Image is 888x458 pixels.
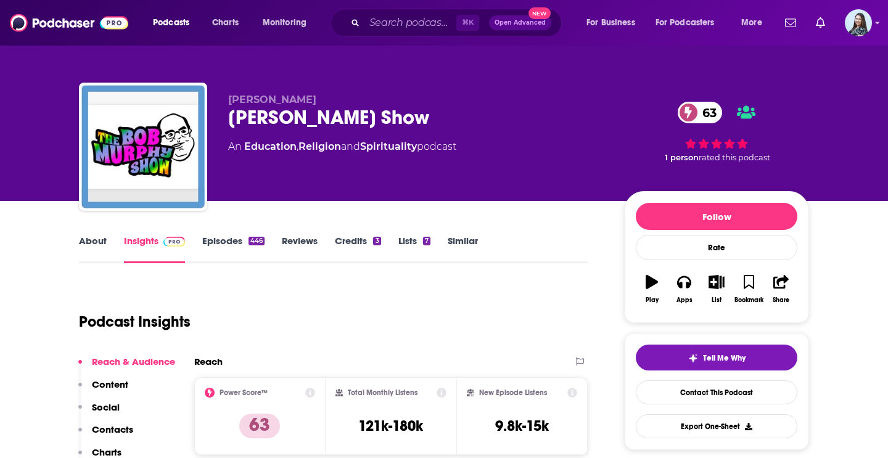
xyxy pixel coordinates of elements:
h2: Power Score™ [220,388,268,397]
a: Lists7 [398,235,430,263]
div: 446 [249,237,265,245]
div: Play [646,296,659,304]
button: Follow [636,203,797,230]
span: rated this podcast [699,153,770,162]
div: 7 [423,237,430,245]
h2: Total Monthly Listens [348,388,417,397]
img: Podchaser Pro [163,237,185,247]
a: About [79,235,107,263]
div: Apps [676,296,693,304]
button: Apps [668,267,700,311]
div: 3 [373,237,380,245]
h1: Podcast Insights [79,313,191,331]
a: Charts [204,13,246,33]
button: List [701,267,733,311]
button: Play [636,267,668,311]
span: 1 person [665,153,699,162]
button: Reach & Audience [78,356,175,378]
button: Content [78,378,128,401]
p: Charts [92,446,121,458]
div: An podcast [228,139,456,154]
div: Rate [636,235,797,260]
img: Podchaser - Follow, Share and Rate Podcasts [10,11,128,35]
button: Contacts [78,423,133,446]
a: Show notifications dropdown [780,12,801,33]
span: Tell Me Why [703,353,746,363]
p: Social [92,401,120,413]
input: Search podcasts, credits, & more... [364,13,456,33]
h2: Reach [194,356,223,367]
img: Bob Murphy Show [81,85,205,208]
span: , [297,141,298,152]
p: 63 [239,414,280,438]
span: New [528,7,551,19]
a: Reviews [282,235,318,263]
a: Similar [448,235,478,263]
a: Religion [298,141,341,152]
button: Share [765,267,797,311]
span: Monitoring [263,14,306,31]
span: and [341,141,360,152]
span: ⌘ K [456,15,479,31]
span: [PERSON_NAME] [228,94,316,105]
button: open menu [254,13,323,33]
h3: 9.8k-15k [495,417,549,435]
div: List [712,296,721,304]
button: Open AdvancedNew [489,15,551,30]
button: tell me why sparkleTell Me Why [636,345,797,370]
p: Contacts [92,423,133,435]
p: Content [92,378,128,390]
img: tell me why sparkle [688,353,698,363]
span: Logged in as brookefortierpr [845,9,872,36]
span: Podcasts [153,14,189,31]
a: Spirituality [360,141,417,152]
button: Bookmark [733,267,765,311]
div: Search podcasts, credits, & more... [342,9,573,37]
span: More [741,14,762,31]
h2: New Episode Listens [479,388,547,397]
span: For Business [586,14,635,31]
h3: 121k-180k [358,417,423,435]
button: open menu [578,13,651,33]
button: Export One-Sheet [636,414,797,438]
p: Reach & Audience [92,356,175,367]
span: Charts [212,14,239,31]
div: Share [773,296,789,304]
button: open menu [733,13,778,33]
button: open menu [647,13,733,33]
span: 63 [690,102,723,123]
div: 63 1 personrated this podcast [624,94,809,170]
button: open menu [144,13,205,33]
a: Credits3 [335,235,380,263]
a: 63 [678,102,723,123]
img: User Profile [845,9,872,36]
button: Show profile menu [845,9,872,36]
a: Show notifications dropdown [811,12,830,33]
button: Social [78,401,120,424]
a: Episodes446 [202,235,265,263]
a: InsightsPodchaser Pro [124,235,185,263]
div: Bookmark [734,296,763,304]
span: Open Advanced [495,20,546,26]
span: For Podcasters [656,14,715,31]
a: Contact This Podcast [636,380,797,404]
a: Education [244,141,297,152]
